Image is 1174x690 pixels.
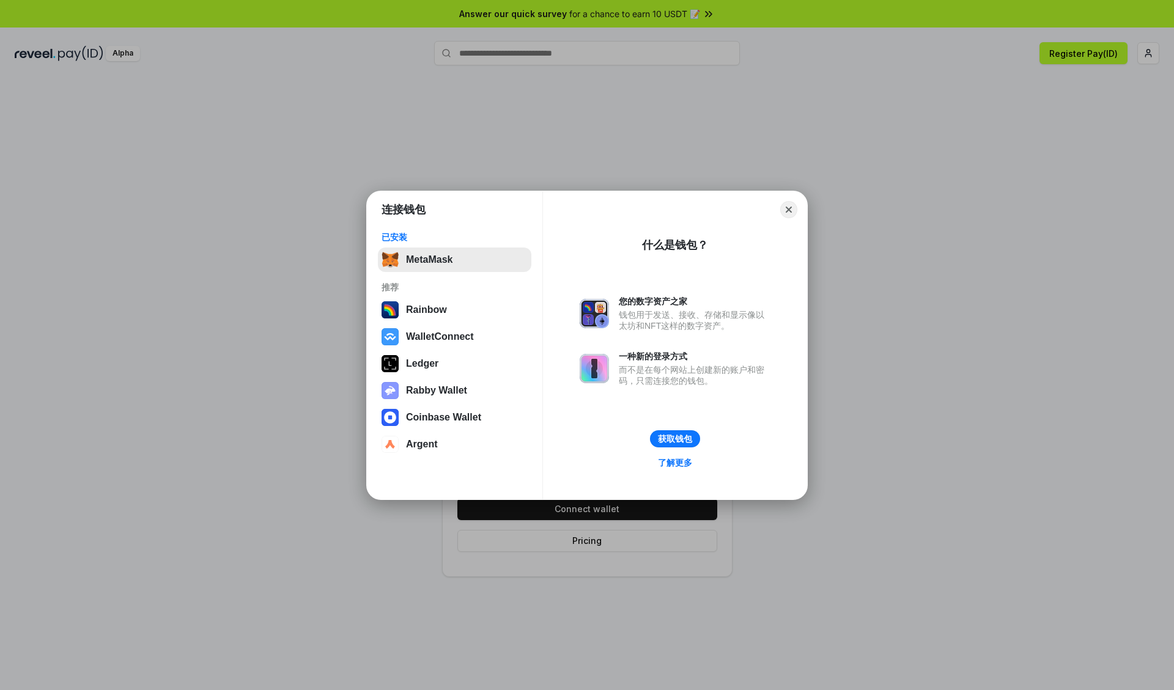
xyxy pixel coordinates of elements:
[406,385,467,396] div: Rabby Wallet
[658,433,692,444] div: 获取钱包
[619,296,770,307] div: 您的数字资产之家
[580,354,609,383] img: svg+xml,%3Csvg%20xmlns%3D%22http%3A%2F%2Fwww.w3.org%2F2000%2Fsvg%22%20fill%3D%22none%22%20viewBox...
[382,251,399,268] img: svg+xml,%3Csvg%20fill%3D%22none%22%20height%3D%2233%22%20viewBox%3D%220%200%2035%2033%22%20width%...
[382,355,399,372] img: svg+xml,%3Csvg%20xmlns%3D%22http%3A%2F%2Fwww.w3.org%2F2000%2Fsvg%22%20width%3D%2228%22%20height%3...
[619,364,770,386] div: 而不是在每个网站上创建新的账户和密码，只需连接您的钱包。
[378,405,531,430] button: Coinbase Wallet
[382,409,399,426] img: svg+xml,%3Csvg%20width%3D%2228%22%20height%3D%2228%22%20viewBox%3D%220%200%2028%2028%22%20fill%3D...
[406,331,474,342] div: WalletConnect
[382,382,399,399] img: svg+xml,%3Csvg%20xmlns%3D%22http%3A%2F%2Fwww.w3.org%2F2000%2Fsvg%22%20fill%3D%22none%22%20viewBox...
[406,412,481,423] div: Coinbase Wallet
[619,309,770,331] div: 钱包用于发送、接收、存储和显示像以太坊和NFT这样的数字资产。
[382,202,426,217] h1: 连接钱包
[382,301,399,318] img: svg+xml,%3Csvg%20width%3D%22120%22%20height%3D%22120%22%20viewBox%3D%220%200%20120%20120%22%20fil...
[619,351,770,362] div: 一种新的登录方式
[382,328,399,345] img: svg+xml,%3Csvg%20width%3D%2228%22%20height%3D%2228%22%20viewBox%3D%220%200%2028%2028%22%20fill%3D...
[378,248,531,272] button: MetaMask
[642,238,708,252] div: 什么是钱包？
[406,358,438,369] div: Ledger
[378,298,531,322] button: Rainbow
[650,430,700,447] button: 获取钱包
[651,455,700,471] a: 了解更多
[382,232,528,243] div: 已安装
[406,439,438,450] div: Argent
[378,432,531,457] button: Argent
[780,201,797,218] button: Close
[382,436,399,453] img: svg+xml,%3Csvg%20width%3D%2228%22%20height%3D%2228%22%20viewBox%3D%220%200%2028%2028%22%20fill%3D...
[378,351,531,376] button: Ledger
[406,254,452,265] div: MetaMask
[406,304,447,315] div: Rainbow
[378,378,531,403] button: Rabby Wallet
[580,299,609,328] img: svg+xml,%3Csvg%20xmlns%3D%22http%3A%2F%2Fwww.w3.org%2F2000%2Fsvg%22%20fill%3D%22none%22%20viewBox...
[382,282,528,293] div: 推荐
[378,325,531,349] button: WalletConnect
[658,457,692,468] div: 了解更多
